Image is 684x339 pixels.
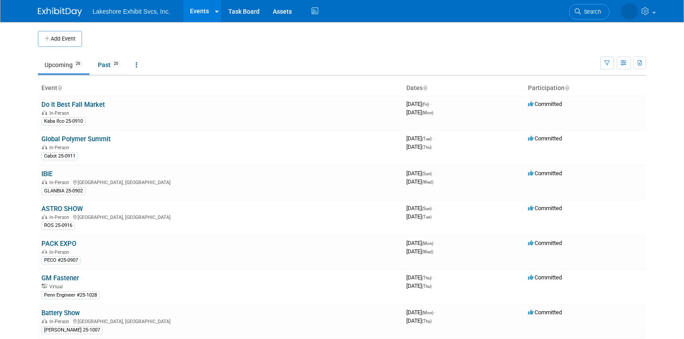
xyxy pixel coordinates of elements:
[528,240,562,246] span: Committed
[422,241,433,246] span: (Mon)
[73,60,83,67] span: 26
[111,60,121,67] span: 20
[422,110,433,115] span: (Mon)
[422,215,431,219] span: (Tue)
[38,8,82,16] img: ExhibitDay
[41,309,80,317] a: Battery Show
[41,152,78,160] div: Cabot 25-0911
[42,180,47,184] img: In-Person Event
[621,3,638,20] img: MICHELLE MOYA
[42,145,47,149] img: In-Person Event
[422,180,433,185] span: (Wed)
[41,101,105,109] a: Do It Best Fall Market
[41,213,399,220] div: [GEOGRAPHIC_DATA], [GEOGRAPHIC_DATA]
[41,117,85,125] div: Kaba Ilco 25-0910
[42,319,47,323] img: In-Person Event
[49,249,72,255] span: In-Person
[406,109,433,116] span: [DATE]
[406,309,436,316] span: [DATE]
[528,274,562,281] span: Committed
[42,110,47,115] img: In-Person Event
[528,170,562,177] span: Committed
[435,240,436,246] span: -
[41,222,75,230] div: ROS 25-0916
[49,284,65,290] span: Virtual
[49,145,72,151] span: In-Person
[41,240,76,248] a: PACK EXPO
[422,284,431,289] span: (Thu)
[41,170,52,178] a: IBIE
[524,81,646,96] th: Participation
[569,4,610,19] a: Search
[406,170,434,177] span: [DATE]
[42,284,47,288] img: Virtual Event
[433,205,434,211] span: -
[406,178,433,185] span: [DATE]
[49,215,72,220] span: In-Person
[41,317,399,324] div: [GEOGRAPHIC_DATA], [GEOGRAPHIC_DATA]
[406,101,431,107] span: [DATE]
[423,84,427,91] a: Sort by Start Date
[41,135,111,143] a: Global Polymer Summit
[38,56,89,73] a: Upcoming26
[433,274,434,281] span: -
[433,170,434,177] span: -
[406,282,431,289] span: [DATE]
[406,274,434,281] span: [DATE]
[422,310,433,315] span: (Mon)
[406,143,431,150] span: [DATE]
[42,215,47,219] img: In-Person Event
[41,256,81,264] div: PECO #25-0907
[41,187,85,195] div: GLANBIA 25-0902
[403,81,524,96] th: Dates
[422,249,433,254] span: (Wed)
[49,319,72,324] span: In-Person
[435,309,436,316] span: -
[91,56,127,73] a: Past20
[528,309,562,316] span: Committed
[93,8,170,15] span: Lakeshore Exhibit Svcs, Inc.
[41,178,399,185] div: [GEOGRAPHIC_DATA], [GEOGRAPHIC_DATA]
[41,205,83,213] a: ASTRO SHOW
[430,101,431,107] span: -
[528,135,562,142] span: Committed
[422,102,429,107] span: (Fri)
[41,291,100,299] div: Penn Engineer #25-1028
[422,145,431,150] span: (Thu)
[41,274,79,282] a: GM Fastener
[42,249,47,254] img: In-Person Event
[406,213,431,220] span: [DATE]
[422,206,431,211] span: (Sun)
[406,248,433,255] span: [DATE]
[433,135,434,142] span: -
[422,171,431,176] span: (Sun)
[49,110,72,116] span: In-Person
[565,84,569,91] a: Sort by Participation Type
[406,240,436,246] span: [DATE]
[41,326,103,334] div: [PERSON_NAME] 25-1007
[38,31,82,47] button: Add Event
[528,101,562,107] span: Committed
[406,317,431,324] span: [DATE]
[49,180,72,185] span: In-Person
[422,136,431,141] span: (Tue)
[528,205,562,211] span: Committed
[422,319,431,324] span: (Thu)
[406,135,434,142] span: [DATE]
[57,84,62,91] a: Sort by Event Name
[581,8,601,15] span: Search
[422,275,431,280] span: (Thu)
[406,205,434,211] span: [DATE]
[38,81,403,96] th: Event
